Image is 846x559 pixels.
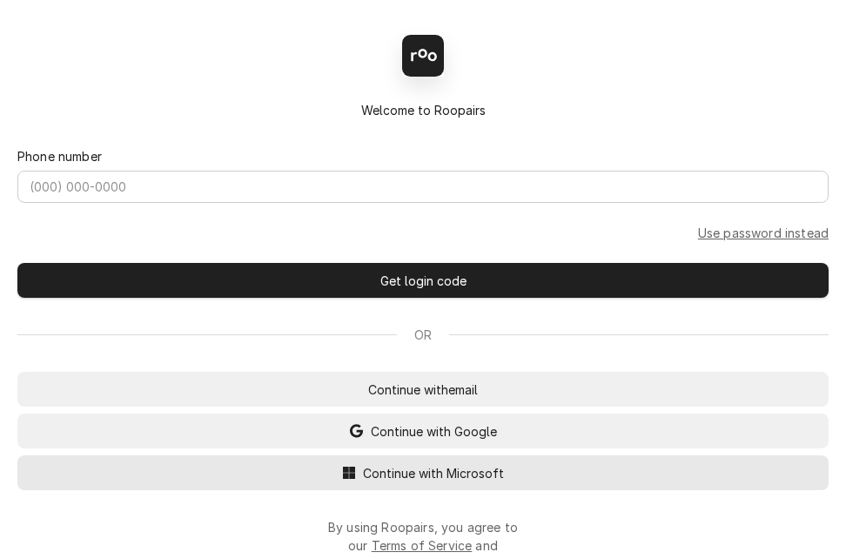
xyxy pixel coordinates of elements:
[367,422,500,441] span: Continue with Google
[17,147,102,165] label: Phone number
[17,372,829,407] button: Continue withemail
[372,538,473,553] a: Terms of Service
[359,464,507,482] span: Continue with Microsoft
[17,171,829,203] input: (000) 000-0000
[377,272,470,290] span: Get login code
[17,414,829,448] button: Continue with Google
[17,455,829,490] button: Continue with Microsoft
[17,326,829,344] div: Or
[365,381,481,399] span: Continue with email
[17,263,829,298] button: Get login code
[17,101,829,119] div: Welcome to Roopairs
[698,224,829,242] a: Go to Phone and password form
